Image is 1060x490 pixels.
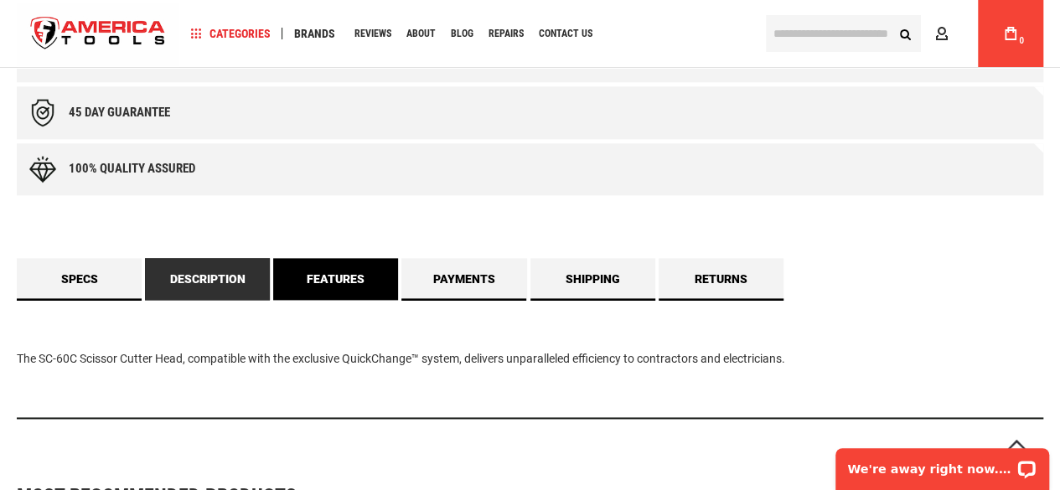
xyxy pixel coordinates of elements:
[347,23,399,45] a: Reviews
[354,28,391,39] span: Reviews
[69,162,195,176] div: 100% quality assured
[17,3,179,65] img: America Tools
[17,300,1043,419] div: The SC-60C Scissor Cutter Head, compatible with the exclusive QuickChange™ system, delivers unpar...
[287,23,343,45] a: Brands
[145,258,270,300] a: Description
[530,258,655,300] a: Shipping
[17,258,142,300] a: Specs
[889,18,921,49] button: Search
[451,28,473,39] span: Blog
[183,23,278,45] a: Categories
[531,23,600,45] a: Contact Us
[443,23,481,45] a: Blog
[1019,36,1024,45] span: 0
[399,23,443,45] a: About
[489,28,524,39] span: Repairs
[825,437,1060,490] iframe: LiveChat chat widget
[659,258,783,300] a: Returns
[406,28,436,39] span: About
[401,258,526,300] a: Payments
[481,23,531,45] a: Repairs
[539,28,592,39] span: Contact Us
[190,28,271,39] span: Categories
[17,3,179,65] a: store logo
[294,28,335,39] span: Brands
[69,106,170,120] div: 45 day Guarantee
[273,258,398,300] a: Features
